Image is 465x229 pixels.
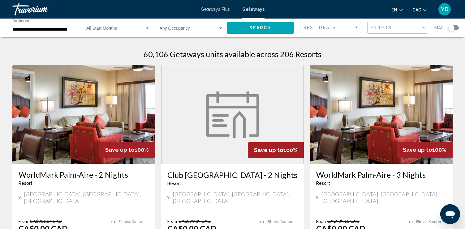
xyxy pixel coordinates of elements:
[248,142,304,158] div: 100%
[304,25,336,30] span: Best Deals
[267,220,292,224] span: Fitness Center
[227,22,294,33] button: Search
[19,181,32,186] span: Resort
[412,5,427,14] button: Change currency
[403,146,432,153] span: Save up to
[316,170,446,179] a: WorldMark Palm-Aire - 3 Nights
[167,181,181,186] span: Resort
[310,65,453,164] img: 3875I01X.jpg
[24,191,149,204] span: [GEOGRAPHIC_DATA], [GEOGRAPHIC_DATA], [GEOGRAPHIC_DATA]
[249,26,271,31] span: Search
[173,191,298,204] span: [GEOGRAPHIC_DATA], [GEOGRAPHIC_DATA], [GEOGRAPHIC_DATA]
[201,7,230,12] a: Getaways Plus
[254,147,283,153] span: Save up to
[12,65,155,164] img: 3875I01X.jpg
[316,218,326,224] span: From
[304,25,359,30] mat-select: Sort by
[167,170,298,180] a: Club [GEOGRAPHIC_DATA] - 2 Nights
[391,7,397,12] span: en
[367,22,428,34] button: Filter
[441,6,449,12] span: YD
[118,220,144,224] span: Fitness Center
[321,191,446,204] span: [GEOGRAPHIC_DATA], [GEOGRAPHIC_DATA], [GEOGRAPHIC_DATA]
[105,146,135,153] span: Save up to
[391,5,403,14] button: Change language
[19,218,28,224] span: From
[440,204,460,224] iframe: Button to launch messaging window
[19,170,149,179] a: WorldMark Palm-Aire - 2 Nights
[327,218,360,224] span: CA$939.15 CAD
[437,3,453,16] button: User Menu
[316,181,330,186] span: Resort
[416,220,441,224] span: Fitness Center
[144,49,321,59] h1: 60,106 Getaways units available across 206 Resorts
[30,218,62,224] span: CA$801.04 CAD
[99,142,155,158] div: 100%
[242,7,265,12] a: Getaways
[179,218,211,224] span: CA$870.09 CAD
[397,142,453,158] div: 100%
[371,25,392,30] span: Filters
[206,91,259,138] img: week.svg
[167,218,177,224] span: From
[12,3,195,15] a: Travorium
[434,23,444,32] span: Map
[412,7,421,12] span: CAD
